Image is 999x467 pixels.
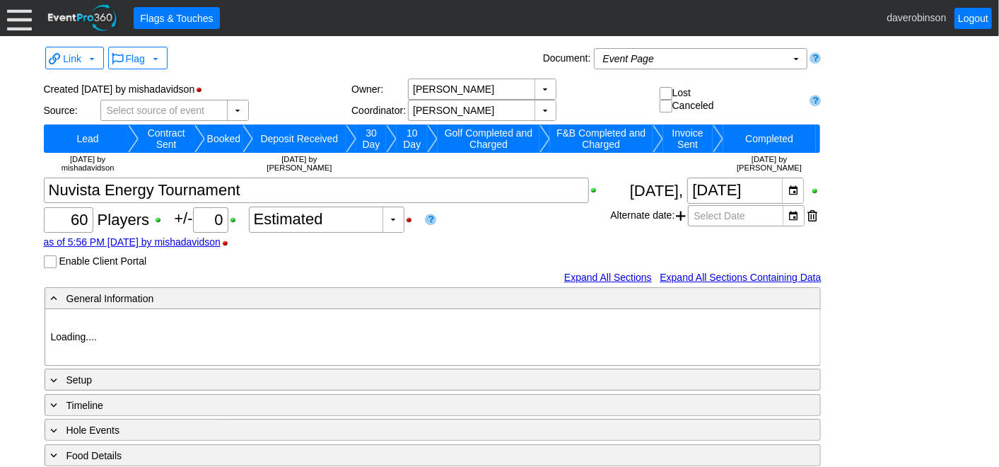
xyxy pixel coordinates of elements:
[810,186,822,196] div: Show Event Date when printing; click to hide Event Date when printing.
[404,215,421,225] div: Hide Guest Count Status when printing; click to show Guest Count Status when printing.
[139,125,194,153] td: Change status to Contract Sent
[59,255,146,267] label: Enable Client Portal
[66,425,119,436] span: Hole Events
[48,371,759,388] div: Setup
[44,105,100,116] div: Source:
[630,182,683,200] span: [DATE],
[44,236,221,248] a: as of 5:56 PM [DATE] by mishadavidson
[48,422,759,438] div: Hole Events
[540,48,594,72] div: Document:
[48,447,759,463] div: Food Details
[660,87,804,113] div: Lost Canceled
[48,397,759,413] div: Timeline
[174,209,248,227] span: +/-
[691,206,748,226] span: Select Date
[194,85,211,95] div: Hide Status Bar when printing; click to show Status Bar when printing.
[808,205,818,226] div: Remove this date
[723,153,816,174] td: [DATE] by [PERSON_NAME]
[66,293,154,304] span: General Information
[221,238,237,248] div: Hide Guest Count Stamp when printing; click to show Guest Count Stamp when printing.
[51,330,814,345] p: Loading....
[7,6,32,30] div: Menu: Click or 'Crtl+M' to toggle menu open/close
[438,125,539,153] td: Change status to Golf Completed and Charged
[48,290,759,306] div: General Information
[564,272,652,283] a: Expand All Sections
[66,374,93,386] span: Setup
[48,153,128,174] td: [DATE] by mishadavidson
[677,205,687,226] span: Add another alternate date
[356,125,387,153] td: Change status to 30 Day
[44,79,352,100] div: Created [DATE] by mishadavidson
[104,100,208,120] span: Select source of event
[153,215,170,225] div: Show Guest Count when printing; click to hide Guest Count when printing.
[351,105,408,116] div: Coordinator:
[48,125,128,153] td: Change status to Lead
[253,125,346,153] td: Change status to Deposit Received
[63,53,81,64] span: Link
[603,53,654,64] i: Event Page
[126,53,145,64] span: Flag
[66,450,122,461] span: Food Details
[550,125,653,153] td: Change status to F&B Completed and Charged
[46,2,119,34] img: EventPro360
[98,211,149,229] span: Players
[351,83,408,95] div: Owner:
[49,50,98,66] span: Link
[610,204,821,228] div: Alternate date:
[112,50,161,66] span: Flag
[205,125,243,153] td: Change status to Booked
[397,125,427,153] td: Change status to 10 Day
[887,11,946,23] span: daverobinson
[954,8,992,29] a: Logout
[660,272,821,283] a: Expand All Sections Containing Data
[137,11,216,25] span: Flags & Touches
[66,400,103,411] span: Timeline
[253,153,346,174] td: [DATE] by [PERSON_NAME]
[228,215,245,225] div: Show Plus/Minus Count when printing; click to hide Plus/Minus Count when printing.
[723,125,816,153] td: Change status to Completed
[589,185,605,195] div: Show Event Title when printing; click to hide Event Title when printing.
[663,125,713,153] td: Change status to Invoice Sent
